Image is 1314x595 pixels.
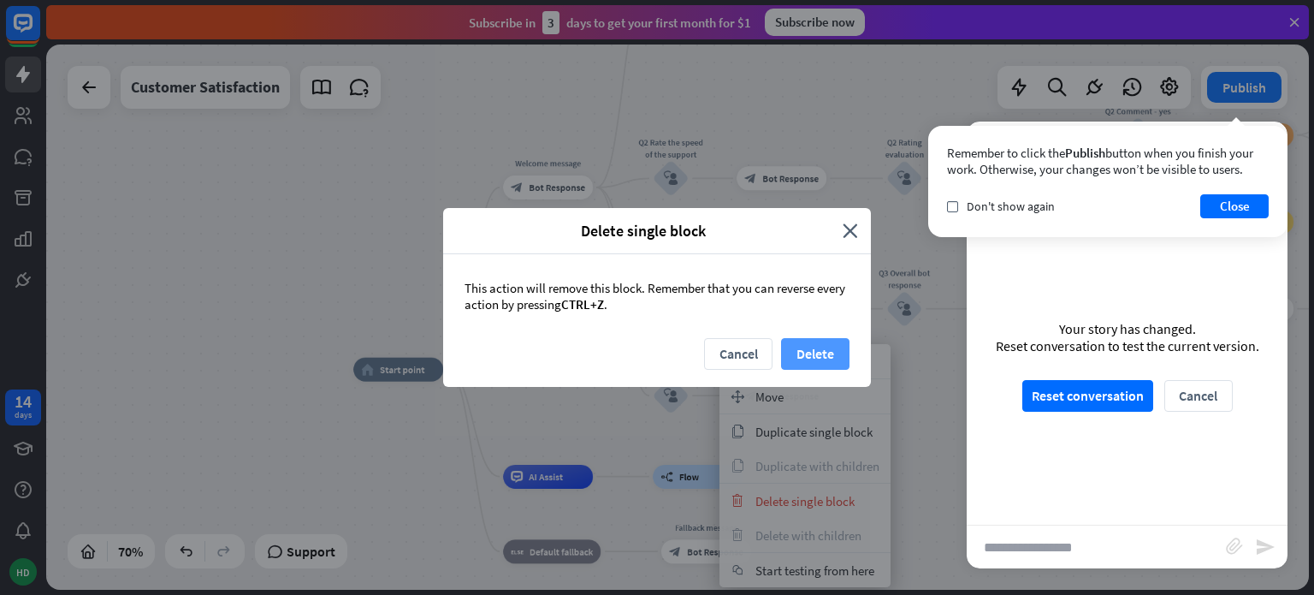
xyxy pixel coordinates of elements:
i: send [1255,537,1276,557]
span: Publish [1065,145,1105,161]
span: CTRL+Z [561,296,604,312]
span: Delete single block [456,221,830,241]
span: Don't show again [967,199,1055,214]
button: Cancel [704,338,772,370]
button: Cancel [1164,380,1233,412]
button: Open LiveChat chat widget [14,7,65,58]
div: Remember to click the button when you finish your work. Otherwise, your changes won’t be visible ... [947,145,1269,177]
button: Close [1200,194,1269,218]
button: Delete [781,338,849,370]
div: Your story has changed. [996,320,1259,337]
button: Reset conversation [1022,380,1153,412]
div: This action will remove this block. Remember that you can reverse every action by pressing . [443,254,871,338]
i: close [843,221,858,241]
i: block_attachment [1226,538,1243,555]
div: Reset conversation to test the current version. [996,337,1259,354]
